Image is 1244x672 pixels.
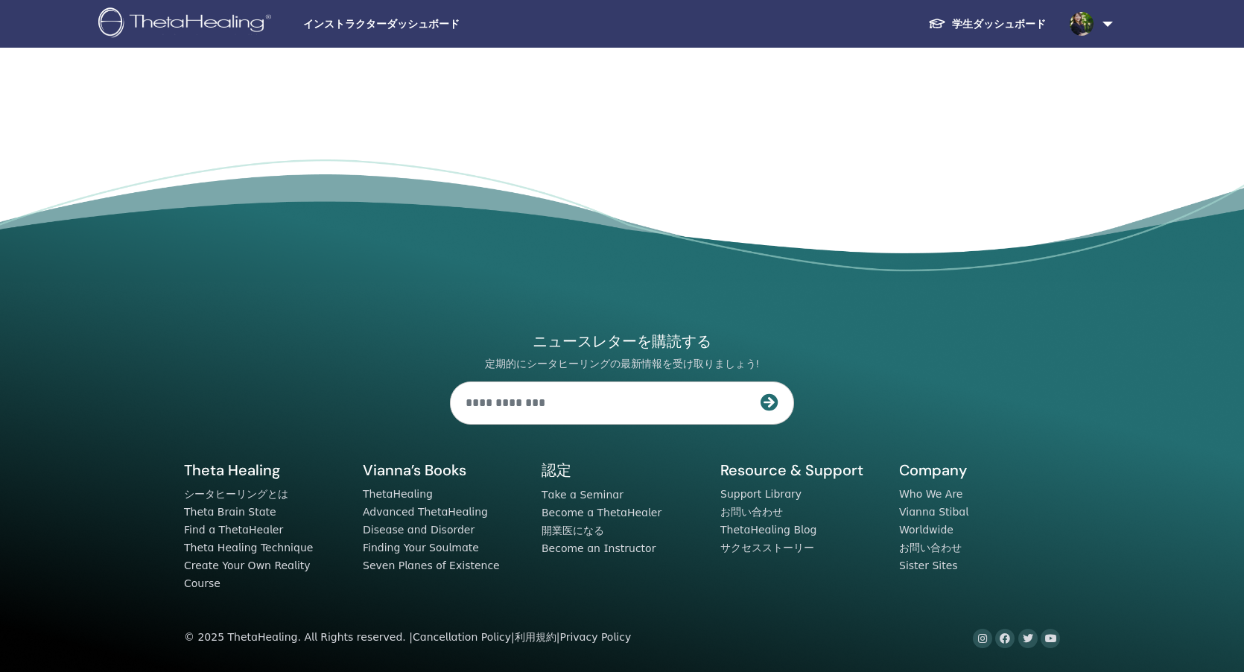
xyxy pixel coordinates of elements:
[363,460,524,480] h5: Vianna’s Books
[899,460,1060,480] h5: Company
[98,7,276,41] img: logo.png
[363,542,479,554] a: Finding Your Soulmate
[184,629,631,647] div: © 2025 ThetaHealing. All Rights reserved. | | |
[184,460,345,480] h5: Theta Healing
[450,357,794,371] p: 定期的にシータヒーリングの最新情報を受け取りましょう!
[720,488,802,500] a: Support Library
[363,524,475,536] a: Disease and Disorder
[363,506,488,518] a: Advanced ThetaHealing
[916,10,1058,38] a: 学生ダッシュボード
[899,488,962,500] a: Who We Are
[450,332,794,352] h4: ニュースレターを購読する
[303,16,527,32] span: インストラクターダッシュボード
[184,506,276,518] a: Theta Brain State
[184,560,311,589] a: Create Your Own Reality Course
[413,631,511,643] a: Cancellation Policy
[542,460,702,481] h5: 認定
[720,506,783,518] a: お問い合わせ
[184,542,313,554] a: Theta Healing Technique
[899,560,958,571] a: Sister Sites
[720,524,816,536] a: ThetaHealing Blog
[363,488,433,500] a: ThetaHealing
[542,507,661,519] a: Become a ThetaHealer
[184,524,283,536] a: Find a ThetaHealer
[542,489,623,501] a: Take a Seminar
[542,542,656,554] a: Become an Instructor
[720,542,814,554] a: サクセスストーリー
[928,17,946,30] img: graduation-cap-white.svg
[363,560,500,571] a: Seven Planes of Existence
[720,460,881,480] h5: Resource & Support
[559,631,631,643] a: Privacy Policy
[1070,12,1094,36] img: default.jpg
[899,506,968,518] a: Vianna Stibal
[184,488,288,500] a: シータヒーリングとは
[899,524,953,536] a: Worldwide
[899,542,962,554] a: お問い合わせ
[515,631,556,643] a: 利用規約
[542,524,604,536] a: 開業医になる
